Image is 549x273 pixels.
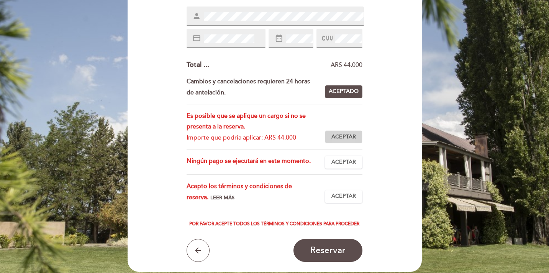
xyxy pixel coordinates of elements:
[331,133,356,141] span: Aceptar
[209,61,362,70] div: ARS 44.000
[325,130,362,143] button: Aceptar
[293,239,362,262] button: Reservar
[187,156,325,169] div: Ningún pago se ejecutará en este momento.
[187,181,325,203] div: Acepto los términos y condiciones de reserva.
[275,34,283,42] i: date_range
[187,132,319,143] div: Importe que podría aplicar: ARS 44.000
[187,76,325,98] div: Cambios y cancelaciones requieren 24 horas de antelación.
[310,245,346,256] span: Reservar
[325,190,362,203] button: Aceptar
[187,110,319,133] div: Es posible que se aplique un cargo si no se presenta a la reserva.
[329,88,359,96] span: Aceptado
[187,60,209,69] span: Total ...
[325,156,362,169] button: Aceptar
[192,12,201,20] i: person
[210,195,234,201] span: Leer más
[331,192,356,200] span: Aceptar
[325,85,362,98] button: Aceptado
[193,246,203,255] i: arrow_back
[187,221,362,227] div: Por favor acepte todos los términos y condiciones para proceder
[331,158,356,166] span: Aceptar
[192,34,201,42] i: credit_card
[187,239,210,262] button: arrow_back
